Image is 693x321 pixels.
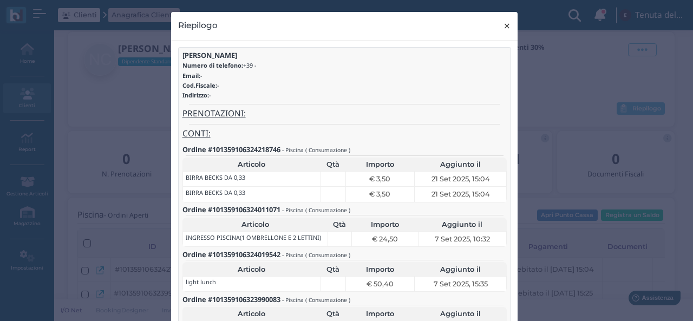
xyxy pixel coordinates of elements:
th: Aggiunto il [415,158,507,172]
span: 7 Set 2025, 15:35 [434,279,488,289]
small: ( Consumazione ) [305,146,350,154]
small: ( Consumazione ) [305,206,350,214]
span: 21 Set 2025, 15:04 [432,189,490,199]
b: Email: [182,71,200,80]
span: € 24,50 [372,234,398,244]
b: [PERSON_NAME] [182,50,237,60]
th: Qtà [321,158,345,172]
span: 7 Set 2025, 10:32 [435,234,490,244]
b: Indirizzo: [182,91,209,99]
b: Ordine #101359106323990083 [182,294,280,304]
h6: - [182,92,507,99]
th: Importo [351,218,418,232]
small: ( Consumazione ) [305,251,350,259]
h6: BIRRA BECKS DA 0,33 [186,174,245,181]
small: - Piscina [282,251,304,259]
span: Assistenza [32,9,71,17]
small: - Piscina [282,296,304,304]
span: € 3,50 [369,189,390,199]
h6: INGRESSO PISCINA(1 OMBRELLONE E 2 LETTINI) [186,234,321,241]
th: Articolo [182,218,328,232]
b: Ordine #101359106324218746 [182,145,280,154]
th: Qtà [328,218,351,232]
h6: +39 - [182,62,507,69]
b: Ordine #101359106324011071 [182,205,280,214]
small: - Piscina [282,146,304,154]
b: Cod.Fiscale: [182,81,217,89]
th: Qtà [321,262,345,276]
h6: - [182,73,507,79]
b: Ordine #101359106324019542 [182,250,280,259]
small: ( Consumazione ) [305,296,350,304]
h6: light lunch [186,279,216,285]
span: × [503,19,511,33]
h6: BIRRA BECKS DA 0,33 [186,189,245,196]
h6: - [182,82,507,89]
th: Aggiunto il [415,262,507,276]
th: Aggiunto il [418,218,507,232]
b: Numero di telefono: [182,61,243,69]
th: Importo [345,307,415,321]
th: Aggiunto il [415,307,507,321]
th: Articolo [182,262,321,276]
th: Qtà [321,307,345,321]
th: Articolo [182,158,321,172]
span: 21 Set 2025, 15:04 [432,174,490,184]
span: € 50,40 [367,279,394,289]
th: Importo [345,262,415,276]
span: € 3,50 [369,174,390,184]
th: Articolo [182,307,321,321]
u: CONTI: [182,128,211,139]
small: - Piscina [282,206,304,214]
u: PRENOTAZIONI: [182,108,246,119]
h4: Riepilogo [178,19,218,31]
th: Importo [345,158,415,172]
